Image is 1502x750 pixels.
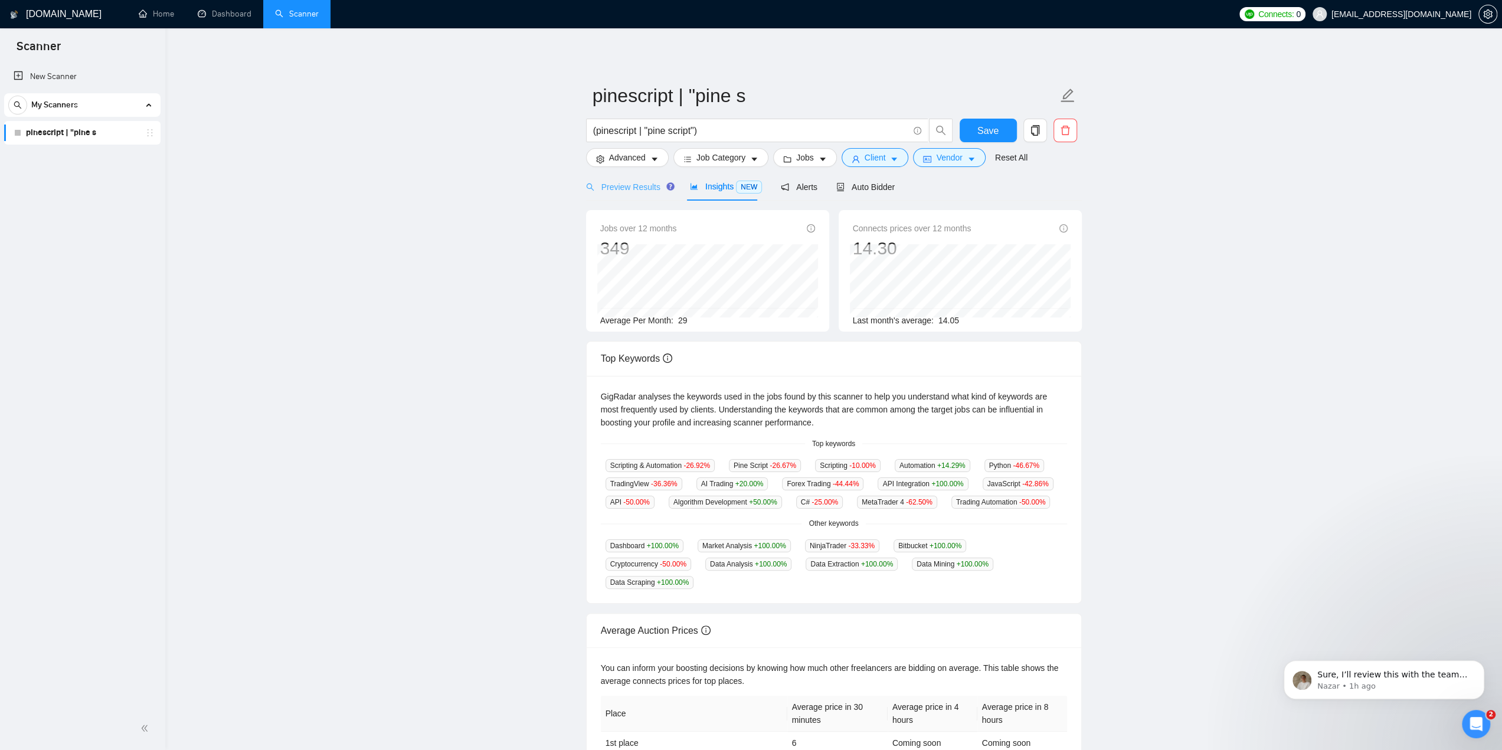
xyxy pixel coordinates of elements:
[807,224,815,232] span: info-circle
[853,237,971,260] div: 14.30
[26,121,138,145] a: pinescript | "pine s
[787,696,888,732] th: Average price in 30 minutes
[647,542,679,550] span: +100.00 %
[796,151,814,164] span: Jobs
[930,125,952,136] span: search
[600,222,677,235] span: Jobs over 12 months
[609,151,646,164] span: Advanced
[660,560,686,568] span: -50.00 %
[669,496,782,509] span: Algorithm Development
[912,558,993,571] span: Data Mining
[1478,5,1497,24] button: setting
[665,181,676,192] div: Tooltip anchor
[729,459,801,472] span: Pine Script
[606,459,715,472] span: Scripting & Automation
[657,578,689,587] span: +100.00 %
[929,119,953,142] button: search
[1486,710,1496,719] span: 2
[783,155,791,163] span: folder
[936,151,962,164] span: Vendor
[1019,498,1046,506] span: -50.00 %
[683,461,710,470] span: -26.92 %
[773,148,837,167] button: folderJobscaret-down
[735,480,764,488] span: +20.00 %
[736,181,762,194] span: NEW
[1479,9,1497,19] span: setting
[275,9,319,19] a: searchScanner
[861,560,893,568] span: +100.00 %
[690,182,762,191] span: Insights
[755,560,787,568] span: +100.00 %
[606,576,694,589] span: Data Scraping
[14,65,151,89] a: New Scanner
[805,539,879,552] span: NinjaTrader
[601,390,1067,429] div: GigRadar analyses the keywords used in the jobs found by this scanner to help you understand what...
[593,123,908,138] input: Search Freelance Jobs...
[650,155,659,163] span: caret-down
[857,496,937,509] span: MetaTrader 4
[781,182,817,192] span: Alerts
[31,93,78,117] span: My Scanners
[865,151,886,164] span: Client
[600,237,677,260] div: 349
[913,148,985,167] button: idcardVendorcaret-down
[1316,10,1324,18] span: user
[984,459,1044,472] span: Python
[848,542,875,550] span: -33.33 %
[750,155,758,163] span: caret-down
[890,155,898,163] span: caret-down
[1245,9,1254,19] img: upwork-logo.png
[606,477,682,490] span: TradingView
[842,148,909,167] button: userClientcaret-down
[770,461,796,470] span: -26.67 %
[586,148,669,167] button: settingAdvancedcaret-down
[914,127,921,135] span: info-circle
[1258,8,1294,21] span: Connects:
[690,182,698,191] span: area-chart
[853,316,934,325] span: Last month's average:
[651,480,678,488] span: -36.36 %
[815,459,881,472] span: Scripting
[586,182,671,192] span: Preview Results
[683,155,692,163] span: bars
[796,496,843,509] span: C#
[852,155,860,163] span: user
[781,183,789,191] span: notification
[663,353,672,363] span: info-circle
[878,477,968,490] span: API Integration
[1053,119,1077,142] button: delete
[749,498,777,506] span: +50.00 %
[4,65,161,89] li: New Scanner
[967,155,976,163] span: caret-down
[811,498,838,506] span: -25.00 %
[960,119,1017,142] button: Save
[8,96,27,114] button: search
[805,438,862,450] span: Top keywords
[586,183,594,191] span: search
[977,123,999,138] span: Save
[623,498,650,506] span: -50.00 %
[1013,461,1039,470] span: -46.67 %
[806,558,898,571] span: Data Extraction
[1059,224,1068,232] span: info-circle
[10,5,18,24] img: logo
[801,518,865,529] span: Other keywords
[7,38,70,63] span: Scanner
[601,661,1067,687] div: You can inform your boosting decisions by knowing how much other freelancers are bidding on avera...
[938,316,959,325] span: 14.05
[849,461,876,470] span: -10.00 %
[698,539,791,552] span: Market Analysis
[957,560,989,568] span: +100.00 %
[1024,125,1046,136] span: copy
[696,151,745,164] span: Job Category
[1022,480,1049,488] span: -42.86 %
[601,614,1067,647] div: Average Auction Prices
[977,696,1067,732] th: Average price in 8 hours
[145,128,155,137] span: holder
[1054,125,1076,136] span: delete
[673,148,768,167] button: barsJob Categorycaret-down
